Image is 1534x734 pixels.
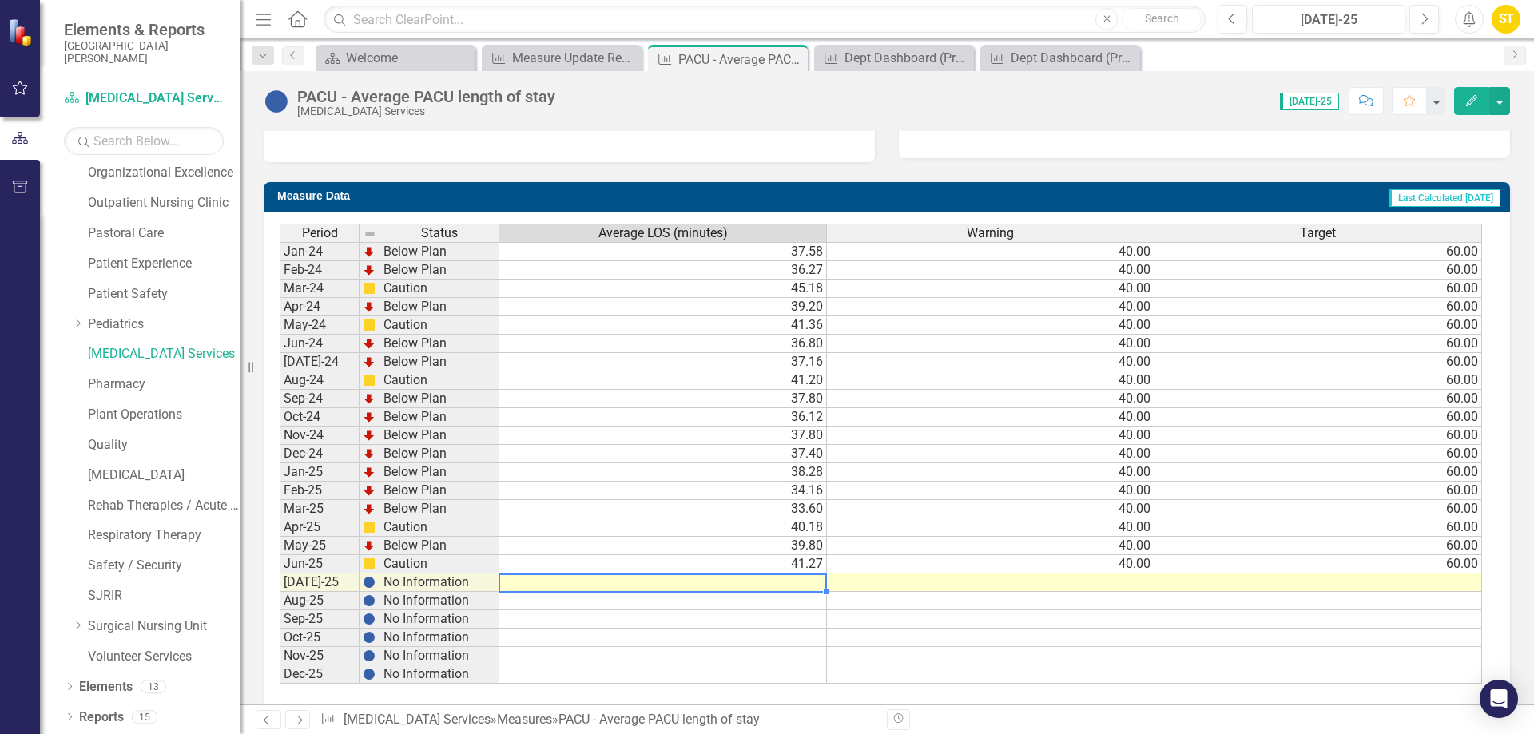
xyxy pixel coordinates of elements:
td: 40.00 [827,555,1154,573]
div: [DATE]-25 [1258,10,1400,30]
td: Below Plan [380,390,499,408]
a: Organizational Excellence [88,164,240,182]
h3: Measure Data [277,190,756,202]
td: 40.00 [827,427,1154,445]
div: PACU - Average PACU length of stay [558,712,760,727]
td: 40.00 [827,261,1154,280]
td: 60.00 [1154,335,1482,353]
td: Jun-24 [280,335,360,353]
td: 41.20 [499,371,827,390]
img: No Information [264,89,289,114]
td: Aug-25 [280,592,360,610]
img: 8DAGhfEEPCf229AAAAAElFTkSuQmCC [364,228,376,240]
td: 36.12 [499,408,827,427]
td: 38.28 [499,463,827,482]
img: TnMDeAgwAPMxUmUi88jYAAAAAElFTkSuQmCC [363,466,376,478]
td: Nov-24 [280,427,360,445]
td: Caution [380,555,499,573]
td: Below Plan [380,242,499,261]
div: [MEDICAL_DATA] Services [297,105,555,117]
span: Last Calculated [DATE] [1389,189,1500,207]
td: Jan-25 [280,463,360,482]
td: 41.27 [499,555,827,573]
img: BgCOk07PiH71IgAAAABJRU5ErkJggg== [363,613,376,625]
img: TnMDeAgwAPMxUmUi88jYAAAAAElFTkSuQmCC [363,447,376,460]
td: Dec-24 [280,445,360,463]
td: 40.00 [827,242,1154,261]
td: Below Plan [380,408,499,427]
img: TnMDeAgwAPMxUmUi88jYAAAAAElFTkSuQmCC [363,355,376,368]
td: 40.00 [827,500,1154,518]
td: 60.00 [1154,280,1482,298]
a: Pastoral Care [88,224,240,243]
td: Dec-25 [280,665,360,684]
td: 60.00 [1154,500,1482,518]
td: Sep-24 [280,390,360,408]
td: 34.16 [499,482,827,500]
td: No Information [380,647,499,665]
td: 41.36 [499,316,827,335]
td: Below Plan [380,335,499,353]
td: 60.00 [1154,261,1482,280]
a: Surgical Nursing Unit [88,617,240,636]
td: 40.00 [827,537,1154,555]
img: TnMDeAgwAPMxUmUi88jYAAAAAElFTkSuQmCC [363,484,376,497]
img: TnMDeAgwAPMxUmUi88jYAAAAAElFTkSuQmCC [363,539,376,552]
img: BgCOk07PiH71IgAAAABJRU5ErkJggg== [363,649,376,662]
a: Reports [79,708,124,727]
td: Apr-24 [280,298,360,316]
a: Patient Safety [88,285,240,304]
td: No Information [380,665,499,684]
td: 60.00 [1154,537,1482,555]
img: cBAA0RP0Y6D5n+AAAAAElFTkSuQmCC [363,557,376,570]
td: 60.00 [1154,445,1482,463]
span: Elements & Reports [64,20,224,39]
span: Period [302,226,338,240]
td: 40.00 [827,482,1154,500]
td: No Information [380,629,499,647]
td: 60.00 [1154,518,1482,537]
button: Search [1122,8,1202,30]
td: Oct-25 [280,629,360,647]
td: Below Plan [380,353,499,371]
td: Feb-24 [280,261,360,280]
td: 36.80 [499,335,827,353]
div: 13 [141,680,166,693]
td: Caution [380,280,499,298]
a: Plant Operations [88,406,240,424]
td: 36.27 [499,261,827,280]
img: ClearPoint Strategy [8,18,36,46]
div: Open Intercom Messenger [1480,680,1518,718]
td: Mar-25 [280,500,360,518]
img: BgCOk07PiH71IgAAAABJRU5ErkJggg== [363,631,376,644]
td: Oct-24 [280,408,360,427]
td: 37.80 [499,427,827,445]
img: cBAA0RP0Y6D5n+AAAAAElFTkSuQmCC [363,282,376,295]
td: 40.00 [827,408,1154,427]
td: 33.60 [499,500,827,518]
td: 40.00 [827,298,1154,316]
img: BgCOk07PiH71IgAAAABJRU5ErkJggg== [363,594,376,607]
a: Dept Dashboard (PreOp Unit) MRV - During patient care activities, staff followed hand washing P & P [984,48,1136,68]
img: TnMDeAgwAPMxUmUi88jYAAAAAElFTkSuQmCC [363,502,376,515]
td: Jan-24 [280,242,360,261]
a: [MEDICAL_DATA] [88,466,240,485]
img: TnMDeAgwAPMxUmUi88jYAAAAAElFTkSuQmCC [363,429,376,442]
td: May-25 [280,537,360,555]
a: Quality [88,436,240,454]
img: BgCOk07PiH71IgAAAABJRU5ErkJggg== [363,576,376,589]
span: [DATE]-25 [1280,93,1339,110]
td: Below Plan [380,463,499,482]
td: Mar-24 [280,280,360,298]
td: 40.00 [827,316,1154,335]
a: Safety / Security [88,557,240,575]
a: Welcome [320,48,471,68]
img: TnMDeAgwAPMxUmUi88jYAAAAAElFTkSuQmCC [363,337,376,350]
img: TnMDeAgwAPMxUmUi88jYAAAAAElFTkSuQmCC [363,264,376,276]
td: No Information [380,610,499,629]
td: Below Plan [380,427,499,445]
td: 37.80 [499,390,827,408]
td: May-24 [280,316,360,335]
a: Pediatrics [88,315,240,334]
a: Rehab Therapies / Acute Wound Care [88,497,240,515]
